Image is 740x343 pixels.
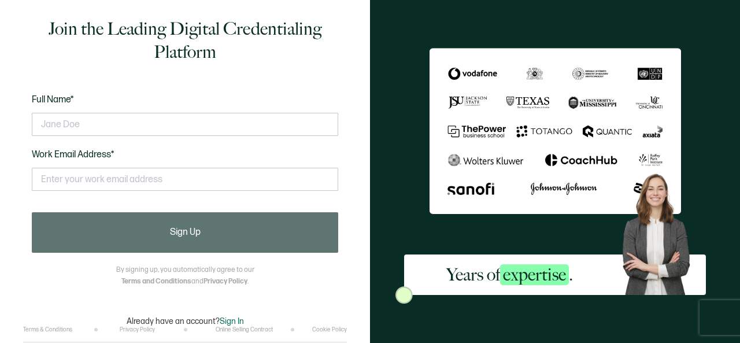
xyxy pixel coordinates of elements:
[32,94,74,105] span: Full Name*
[170,228,201,237] span: Sign Up
[395,286,413,304] img: Sertifier Signup
[216,326,273,333] a: Online Selling Contract
[220,316,244,326] span: Sign In
[23,326,72,333] a: Terms & Conditions
[312,326,347,333] a: Cookie Policy
[203,277,247,286] a: Privacy Policy
[32,168,338,191] input: Enter your work email address
[32,17,338,64] h1: Join the Leading Digital Credentialing Platform
[615,168,706,295] img: Sertifier Signup - Years of <span class="strong-h">expertise</span>. Hero
[32,149,114,160] span: Work Email Address*
[32,113,338,136] input: Jane Doe
[127,316,244,326] p: Already have an account?
[430,48,681,214] img: Sertifier Signup - Years of <span class="strong-h">expertise</span>.
[116,264,254,287] p: By signing up, you automatically agree to our and .
[121,277,191,286] a: Terms and Conditions
[32,212,338,253] button: Sign Up
[500,264,569,285] span: expertise
[446,263,573,286] h2: Years of .
[120,326,155,333] a: Privacy Policy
